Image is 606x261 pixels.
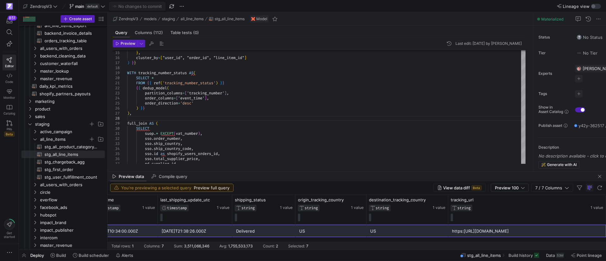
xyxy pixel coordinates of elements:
span: all_line_items [181,17,204,21]
span: impact_brand [40,219,104,226]
span: partition_columns [145,91,182,96]
button: Data53M [543,250,567,261]
span: . [151,136,154,141]
span: = [158,55,160,60]
span: "user_id", "order_id", "line_item_id" [163,55,244,60]
span: supplier_id [151,161,176,166]
a: am_line_items_export​​​​​​​​​​ [21,22,105,29]
span: . [149,161,151,166]
span: stg_all_line_items​​​​​​​​​​ [45,151,98,158]
span: View data diff [443,185,470,190]
span: stg_chargeback_agg​​​​​​​​​​ [45,158,98,166]
div: Press SPACE to select this row. [21,82,105,90]
div: Press SPACE to select this row. [21,52,105,60]
div: Press SPACE to select this row. [21,166,105,173]
div: Columns: [144,244,160,248]
div: 29 [113,121,120,126]
span: destination_tracking_country [369,197,426,202]
span: shipping_status [235,197,266,202]
div: 25 [113,101,120,106]
a: Catalog [3,102,16,118]
span: , [129,111,132,116]
span: 'event_time' [178,96,205,101]
div: Press SPACE to select this row. [21,120,105,128]
img: No tier [577,50,582,56]
span: master_revenue [40,242,104,249]
a: daily_kpi_metrics​​​​​​​​​​ [21,82,105,90]
span: 1 value [280,205,293,210]
span: marketing [35,98,104,105]
span: shopify_users_orders_id [167,151,218,156]
span: 'tracking_number' [187,91,224,96]
div: Press SPACE to select this row. [21,143,105,151]
div: 34 [113,146,120,151]
span: cluster_by [136,55,158,60]
div: 18 [113,65,120,70]
div: 7 [306,244,308,248]
span: Query [115,31,127,35]
button: staging [160,15,176,23]
span: 1 value [433,205,445,210]
button: No statusNo Status [575,33,604,41]
span: master_lookup [40,68,104,75]
div: 7 [162,244,164,248]
span: STRING [376,206,389,210]
span: all_users_with_orders [40,45,104,52]
span: sso [145,151,151,156]
a: Editor [3,55,16,70]
div: [DATE]T10:34:00.000Z [93,225,154,237]
span: Experts [538,71,570,76]
span: } [136,50,138,55]
button: models [142,15,158,23]
span: Model [256,17,267,21]
img: undefined [251,17,255,21]
span: = [178,101,180,106]
span: 1 value [351,205,364,210]
a: stg_all_line_items​​​​​​​​​​ [21,151,105,158]
div: Press SPACE to select this row. [21,60,105,67]
div: Last edit: [DATE] by [PERSON_NAME] [455,41,522,46]
button: maindefault [68,2,107,10]
span: Monitor [3,96,15,99]
span: master_revenue [40,75,104,82]
span: intercom [40,234,104,241]
div: Press SPACE to select this row. [21,173,105,181]
div: 21 [113,80,120,86]
div: 33 [113,141,120,146]
span: id [154,151,158,156]
span: tracking_number_status [138,70,187,75]
span: sso [145,156,151,161]
span: ) [198,131,200,136]
span: Materialized [541,17,563,21]
span: default [86,4,99,9]
span: [ [185,91,187,96]
div: 36 [113,156,120,161]
span: No Status [577,35,603,40]
a: stg_ali_product_category_relations​​​​​​​​​​ [21,143,105,151]
span: order_direction [145,101,178,106]
a: shopify_partners_payouts​​​​​​​​​​ [21,90,105,98]
span: Beta [4,132,15,137]
span: FROM [136,80,145,86]
div: Press SPACE to select this row. [21,29,105,37]
span: dedup_model [143,86,167,91]
a: stg_chargeback_agg​​​​​​​​​​ [21,158,105,166]
span: as [160,151,165,156]
div: 15 [113,50,120,55]
button: stg_all_line_items [207,15,246,23]
div: 22 [113,86,120,91]
button: all_line_items [179,15,205,23]
span: ZendropV3 [30,4,52,9]
span: , [227,91,229,96]
span: origin_tracking_country [298,197,344,202]
button: Point lineage [568,250,605,261]
span: } [220,80,222,86]
span: . [151,156,154,161]
span: PRs [7,127,12,131]
span: { [136,86,138,91]
button: Build scheduler [70,250,112,261]
div: 35 [113,151,120,156]
span: = [182,91,185,96]
span: 1 value [142,205,155,210]
span: total_supplier_price [154,156,198,161]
